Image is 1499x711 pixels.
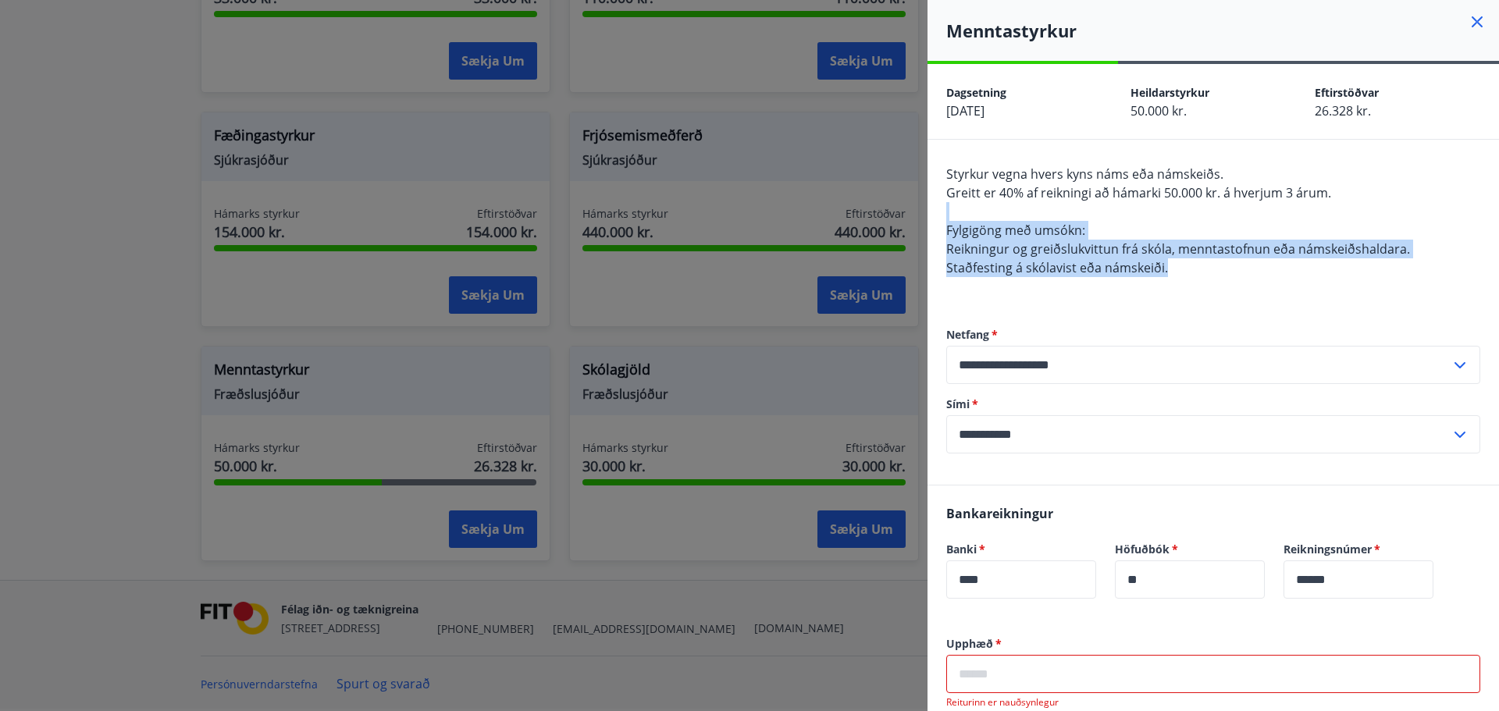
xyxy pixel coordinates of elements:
span: Bankareikningur [946,505,1053,522]
h4: Menntastyrkur [946,19,1499,42]
label: Höfuðbók [1115,542,1265,557]
label: Upphæð [946,636,1480,652]
div: Upphæð [946,655,1480,693]
span: Staðfesting á skólavist eða námskeiði. [946,259,1168,276]
span: Heildarstyrkur [1130,85,1209,100]
span: 50.000 kr. [1130,102,1187,119]
p: Reiturinn er nauðsynlegur [946,696,1480,709]
label: Banki [946,542,1096,557]
span: Reikningur og greiðslukvittun frá skóla, menntastofnun eða námskeiðshaldara. [946,240,1410,258]
span: Greitt er 40% af reikningi að hámarki 50.000 kr. á hverjum 3 árum. [946,184,1331,201]
span: [DATE] [946,102,984,119]
span: 26.328 kr. [1315,102,1371,119]
label: Reikningsnúmer [1284,542,1433,557]
label: Sími [946,396,1480,412]
label: Netfang [946,327,1480,343]
span: Fylgigöng með umsókn: [946,222,1085,239]
span: Dagsetning [946,85,1006,100]
span: Eftirstöðvar [1315,85,1379,100]
span: Styrkur vegna hvers kyns náms eða námskeiðs. [946,165,1223,183]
